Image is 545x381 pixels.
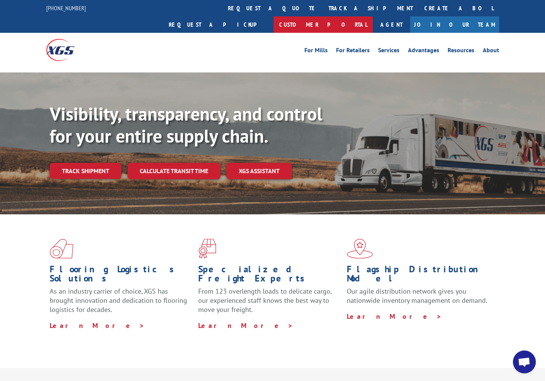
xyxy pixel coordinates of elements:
a: Join Our Team [410,16,499,33]
a: Services [378,47,399,56]
a: Customer Portal [273,16,373,33]
a: Resources [448,47,474,56]
a: About [483,47,499,56]
p: From 123 overlength loads to delicate cargo, our experienced staff knows the best way to move you... [198,287,341,321]
a: XGS ASSISTANT [226,163,292,179]
a: Learn More > [347,312,442,321]
b: Visibility, transparency, and control for your entire supply chain. [50,102,322,148]
span: As an industry carrier of choice, XGS has brought innovation and dedication to flooring logistics... [50,287,187,314]
a: Learn More > [198,321,293,330]
a: Track shipment [50,163,121,179]
a: [PHONE_NUMBER] [46,4,86,12]
a: Learn More > [50,321,145,330]
span: Our agile distribution network gives you nationwide inventory management on demand. [347,287,487,305]
a: For Mills [304,47,328,56]
a: Advantages [408,47,439,56]
h1: Flagship Distribution Model [347,265,490,287]
a: Request a pickup [163,16,273,33]
a: Agent [373,16,410,33]
h1: Specialized Freight Experts [198,265,341,287]
a: Calculate transit time [128,163,220,179]
img: xgs-icon-total-supply-chain-intelligence-red [50,239,73,259]
img: xgs-icon-flagship-distribution-model-red [347,239,373,259]
a: For Retailers [336,47,370,56]
h1: Flooring Logistics Solutions [50,265,192,287]
img: xgs-icon-focused-on-flooring-red [198,239,216,259]
div: Open chat [513,350,536,373]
